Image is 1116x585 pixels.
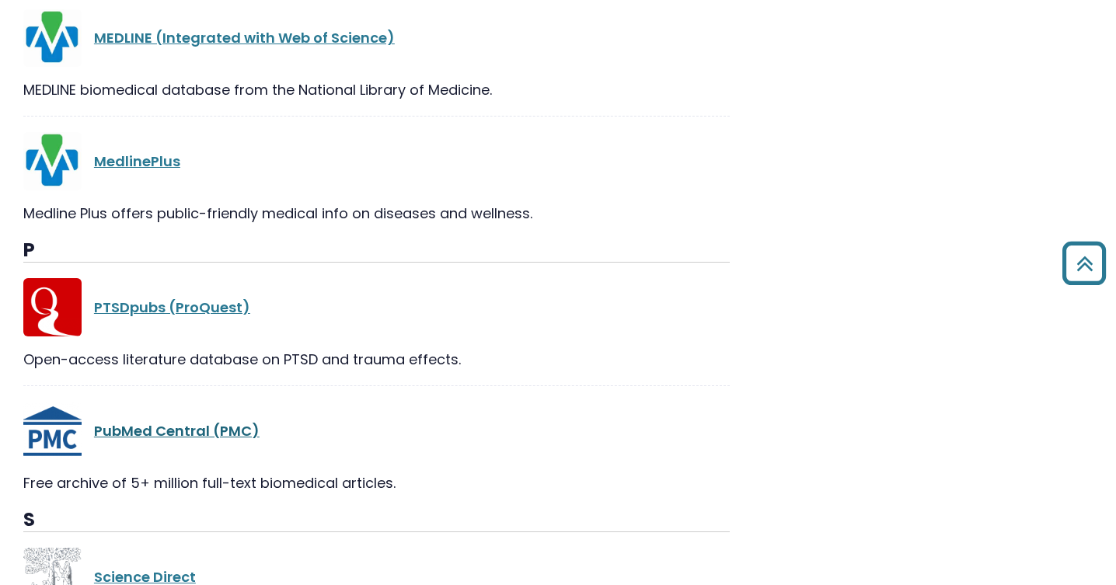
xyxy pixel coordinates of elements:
[23,239,730,263] h3: P
[23,203,730,224] div: Medline Plus offers public-friendly medical info on diseases and wellness.
[94,298,250,317] a: PTSDpubs (ProQuest)
[23,79,730,100] div: MEDLINE biomedical database from the National Library of Medicine.
[23,349,730,370] div: Open-access literature database on PTSD and trauma effects.
[94,421,260,440] a: PubMed Central (PMC)
[94,151,180,171] a: MedlinePlus
[1056,249,1112,277] a: Back to Top
[23,472,730,493] div: Free archive of 5+ million full-text biomedical articles.
[23,509,730,532] h3: S
[94,28,395,47] a: MEDLINE (Integrated with Web of Science)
